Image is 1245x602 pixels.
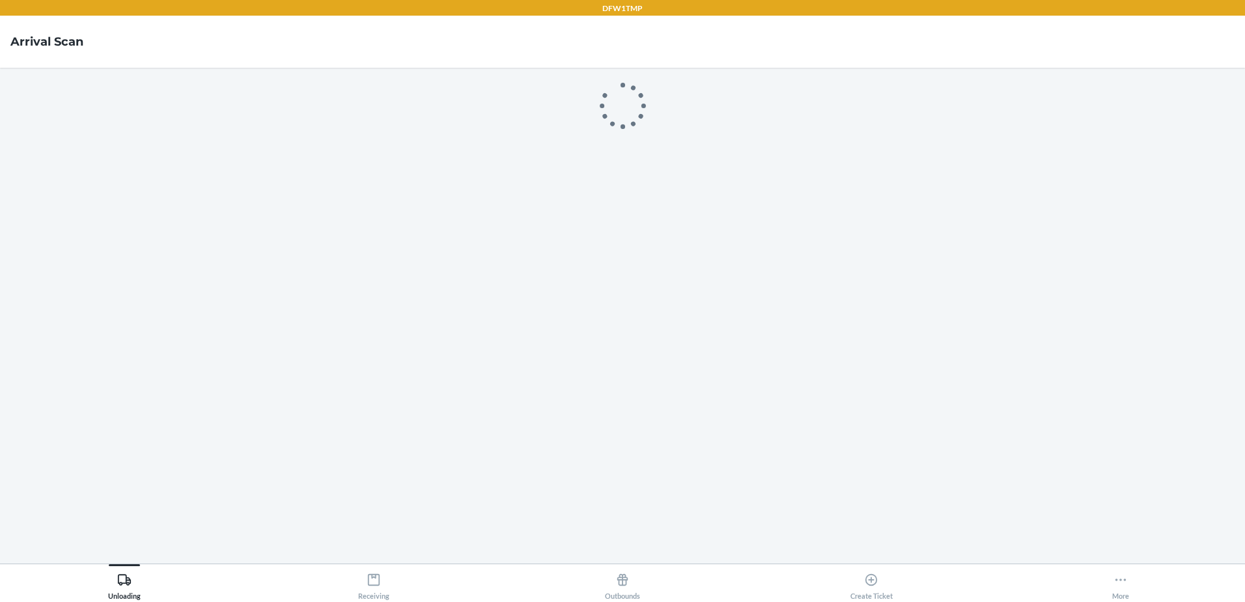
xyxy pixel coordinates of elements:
div: Outbounds [605,567,640,600]
div: More [1112,567,1129,600]
button: Receiving [249,564,497,600]
button: Outbounds [498,564,747,600]
p: DFW1TMP [602,3,643,14]
div: Receiving [358,567,389,600]
button: Create Ticket [747,564,996,600]
button: More [996,564,1245,600]
div: Create Ticket [850,567,893,600]
div: Unloading [108,567,141,600]
h4: Arrival Scan [10,33,83,50]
